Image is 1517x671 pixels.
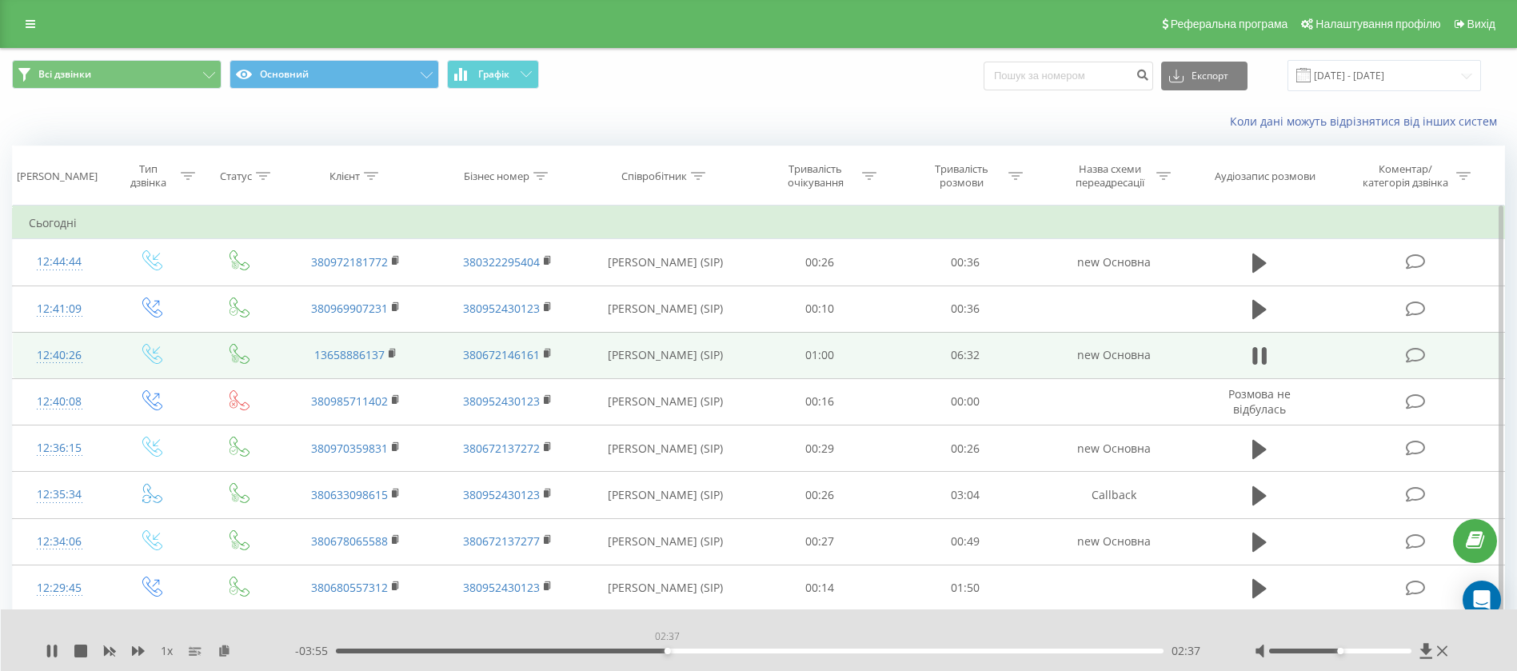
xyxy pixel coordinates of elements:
[1038,518,1189,565] td: new Основна
[892,332,1038,378] td: 06:32
[1161,62,1248,90] button: Експорт
[892,472,1038,518] td: 03:04
[892,239,1038,286] td: 00:36
[1230,114,1505,129] a: Коли дані можуть відрізнятися вiд інших систем
[311,487,388,502] a: 380633098615
[1171,18,1288,30] span: Реферальна програма
[747,378,892,425] td: 00:16
[463,254,540,270] a: 380322295404
[29,386,90,417] div: 12:40:08
[984,62,1153,90] input: Пошук за номером
[478,69,509,80] span: Графік
[747,286,892,332] td: 00:10
[329,170,360,183] div: Клієнт
[463,441,540,456] a: 380672137272
[29,340,90,371] div: 12:40:26
[161,643,173,659] span: 1 x
[584,239,747,286] td: [PERSON_NAME] (SIP)
[1463,581,1501,619] div: Open Intercom Messenger
[311,533,388,549] a: 380678065588
[230,60,439,89] button: Основний
[1038,239,1189,286] td: new Основна
[1467,18,1495,30] span: Вихід
[1172,643,1200,659] span: 02:37
[311,301,388,316] a: 380969907231
[29,246,90,278] div: 12:44:44
[29,526,90,557] div: 12:34:06
[747,239,892,286] td: 00:26
[13,207,1505,239] td: Сьогодні
[295,643,336,659] span: - 03:55
[311,441,388,456] a: 380970359831
[621,170,687,183] div: Співробітник
[463,301,540,316] a: 380952430123
[747,565,892,611] td: 00:14
[17,170,98,183] div: [PERSON_NAME]
[919,162,1004,190] div: Тривалість розмови
[584,286,747,332] td: [PERSON_NAME] (SIP)
[1215,170,1315,183] div: Аудіозапис розмови
[892,518,1038,565] td: 00:49
[463,487,540,502] a: 380952430123
[29,433,90,464] div: 12:36:15
[1038,472,1189,518] td: Callback
[1337,648,1343,654] div: Accessibility label
[892,378,1038,425] td: 00:00
[29,294,90,325] div: 12:41:09
[29,479,90,510] div: 12:35:34
[1228,386,1291,416] span: Розмова не відбулась
[220,170,252,183] div: Статус
[120,162,177,190] div: Тип дзвінка
[311,254,388,270] a: 380972181772
[892,425,1038,472] td: 00:26
[652,625,683,648] div: 02:37
[311,393,388,409] a: 380985711402
[747,472,892,518] td: 00:26
[29,573,90,604] div: 12:29:45
[1315,18,1440,30] span: Налаштування профілю
[463,393,540,409] a: 380952430123
[747,518,892,565] td: 00:27
[38,68,91,81] span: Всі дзвінки
[892,565,1038,611] td: 01:50
[584,472,747,518] td: [PERSON_NAME] (SIP)
[584,425,747,472] td: [PERSON_NAME] (SIP)
[1359,162,1452,190] div: Коментар/категорія дзвінка
[311,580,388,595] a: 380680557312
[747,332,892,378] td: 01:00
[584,518,747,565] td: [PERSON_NAME] (SIP)
[665,648,671,654] div: Accessibility label
[584,565,747,611] td: [PERSON_NAME] (SIP)
[584,332,747,378] td: [PERSON_NAME] (SIP)
[584,378,747,425] td: [PERSON_NAME] (SIP)
[463,347,540,362] a: 380672146161
[772,162,858,190] div: Тривалість очікування
[464,170,529,183] div: Бізнес номер
[447,60,539,89] button: Графік
[314,347,385,362] a: 13658886137
[12,60,222,89] button: Всі дзвінки
[1038,425,1189,472] td: new Основна
[747,425,892,472] td: 00:29
[892,286,1038,332] td: 00:36
[1038,332,1189,378] td: new Основна
[463,580,540,595] a: 380952430123
[1067,162,1152,190] div: Назва схеми переадресації
[463,533,540,549] a: 380672137277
